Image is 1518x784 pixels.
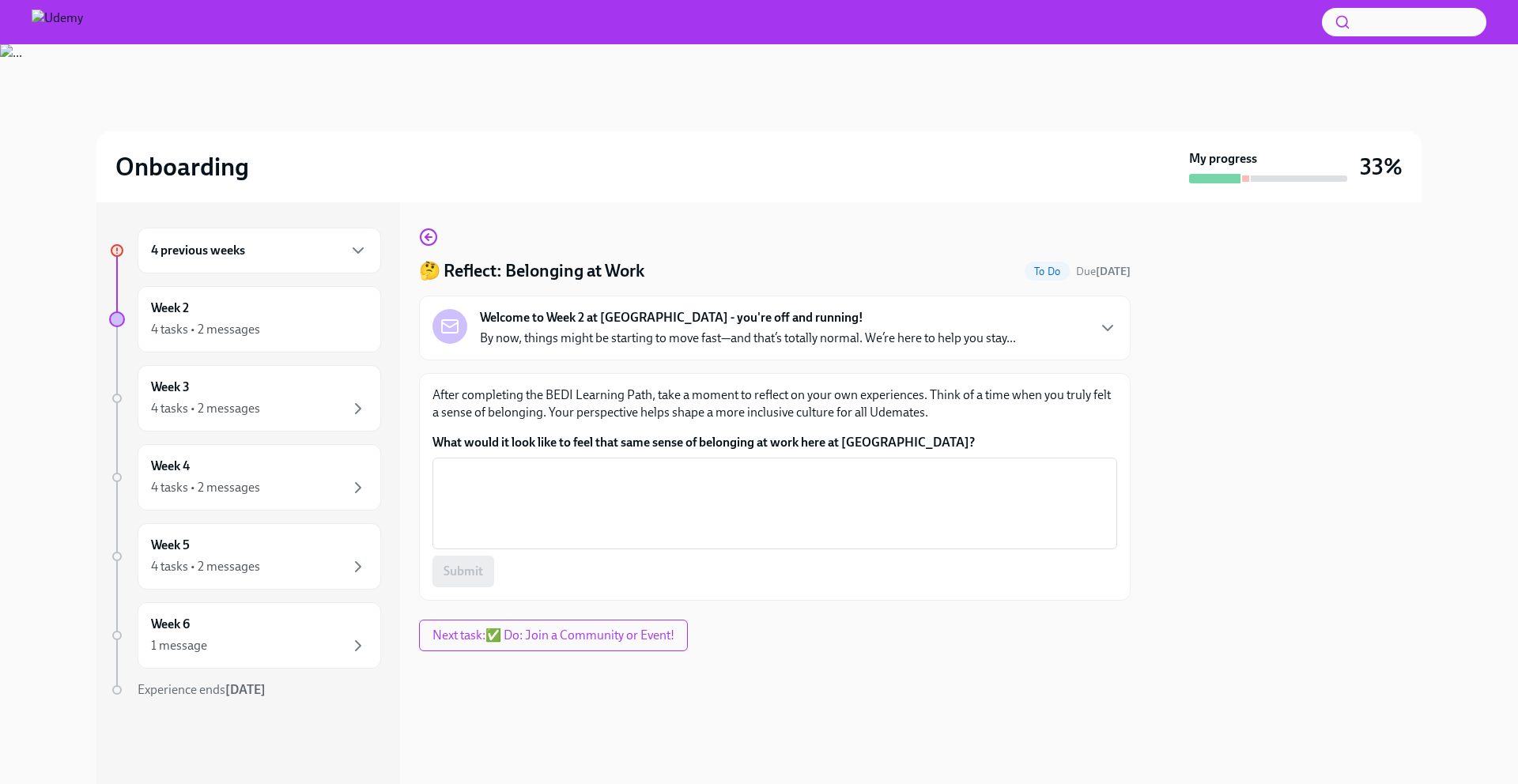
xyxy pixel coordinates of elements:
[1189,150,1257,168] strong: My progress
[151,616,190,633] h6: Week 6
[109,286,381,352] a: Week 24 tasks • 2 messages
[1360,153,1403,181] h3: 33%
[432,628,674,643] span: Next task : ✅ Do: Join a Community or Event!
[151,479,260,496] div: 4 tasks • 2 messages
[151,637,207,654] div: 1 message
[480,330,1016,347] p: By now, things might be starting to move fast—and that’s totally normal. We’re here to help you s...
[151,558,260,575] div: 4 tasks • 2 messages
[109,365,381,432] a: Week 34 tasks • 2 messages
[432,386,1117,421] p: After completing the BEDI Learning Path, take a moment to reflect on your own experiences. Think ...
[109,444,381,511] a: Week 44 tasks • 2 messages
[151,458,190,475] h6: Week 4
[109,602,381,669] a: Week 61 message
[115,151,249,183] h2: Onboarding
[1076,265,1131,278] span: Due
[1076,264,1131,279] span: August 23rd, 2025 08:00
[419,620,688,651] button: Next task:✅ Do: Join a Community or Event!
[151,379,190,396] h6: Week 3
[480,309,863,326] strong: Welcome to Week 2 at [GEOGRAPHIC_DATA] - you're off and running!
[138,228,381,273] div: 4 previous weeks
[151,400,260,417] div: 4 tasks • 2 messages
[225,682,266,697] strong: [DATE]
[151,242,245,259] h6: 4 previous weeks
[151,321,260,338] div: 4 tasks • 2 messages
[1096,265,1131,278] strong: [DATE]
[1025,266,1070,277] span: To Do
[151,537,190,554] h6: Week 5
[432,434,1117,451] label: What would it look like to feel that same sense of belonging at work here at [GEOGRAPHIC_DATA]?
[419,259,644,283] h4: 🤔 Reflect: Belonging at Work
[151,300,189,317] h6: Week 2
[32,9,83,35] img: Udemy
[109,523,381,590] a: Week 54 tasks • 2 messages
[138,682,266,697] span: Experience ends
